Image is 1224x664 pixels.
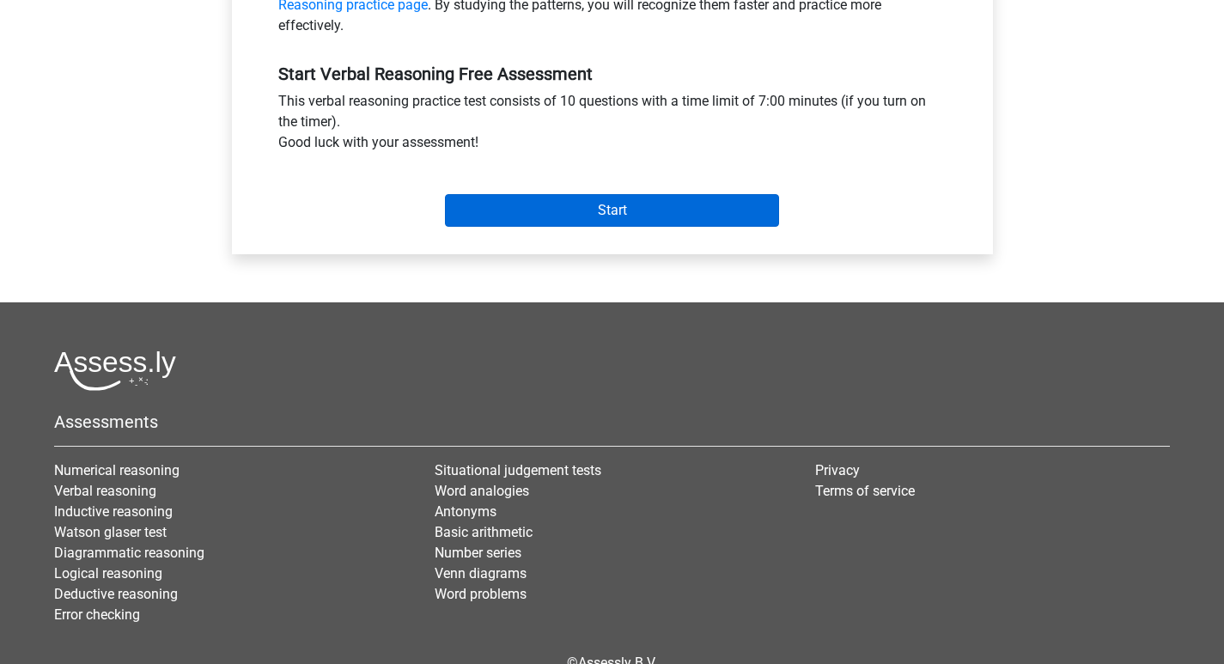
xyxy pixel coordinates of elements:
a: Privacy [815,462,860,478]
a: Basic arithmetic [435,524,533,540]
img: Assessly logo [54,350,176,391]
a: Numerical reasoning [54,462,180,478]
input: Start [445,194,779,227]
a: Verbal reasoning [54,483,156,499]
a: Error checking [54,606,140,623]
h5: Assessments [54,411,1170,432]
a: Word problems [435,586,527,602]
a: Antonyms [435,503,496,520]
a: Word analogies [435,483,529,499]
a: Number series [435,545,521,561]
a: Inductive reasoning [54,503,173,520]
a: Logical reasoning [54,565,162,582]
a: Situational judgement tests [435,462,601,478]
div: This verbal reasoning practice test consists of 10 questions with a time limit of 7:00 minutes (i... [265,91,959,160]
a: Venn diagrams [435,565,527,582]
a: Watson glaser test [54,524,167,540]
h5: Start Verbal Reasoning Free Assessment [278,64,947,84]
a: Diagrammatic reasoning [54,545,204,561]
a: Terms of service [815,483,915,499]
a: Deductive reasoning [54,586,178,602]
